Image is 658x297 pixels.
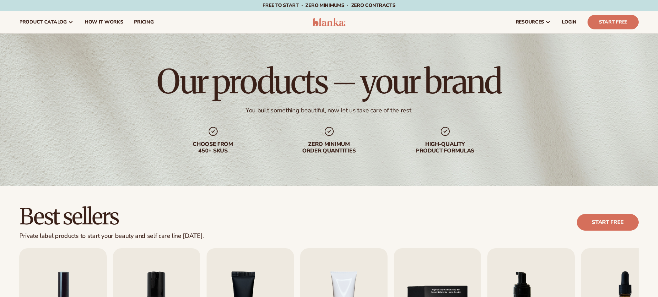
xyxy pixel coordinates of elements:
a: Start free [577,214,639,231]
a: resources [510,11,556,33]
a: Start Free [588,15,639,29]
div: Zero minimum order quantities [285,141,373,154]
span: LOGIN [562,19,576,25]
h2: Best sellers [19,205,204,228]
div: You built something beautiful, now let us take care of the rest. [246,106,412,114]
div: Choose from 450+ Skus [169,141,257,154]
h1: Our products – your brand [157,65,501,98]
span: How It Works [85,19,123,25]
span: product catalog [19,19,67,25]
a: How It Works [79,11,129,33]
div: Private label products to start your beauty and self care line [DATE]. [19,232,204,240]
a: LOGIN [556,11,582,33]
div: High-quality product formulas [401,141,489,154]
a: pricing [128,11,159,33]
span: Free to start · ZERO minimums · ZERO contracts [263,2,395,9]
a: product catalog [14,11,79,33]
span: pricing [134,19,153,25]
img: logo [313,18,345,26]
span: resources [516,19,544,25]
